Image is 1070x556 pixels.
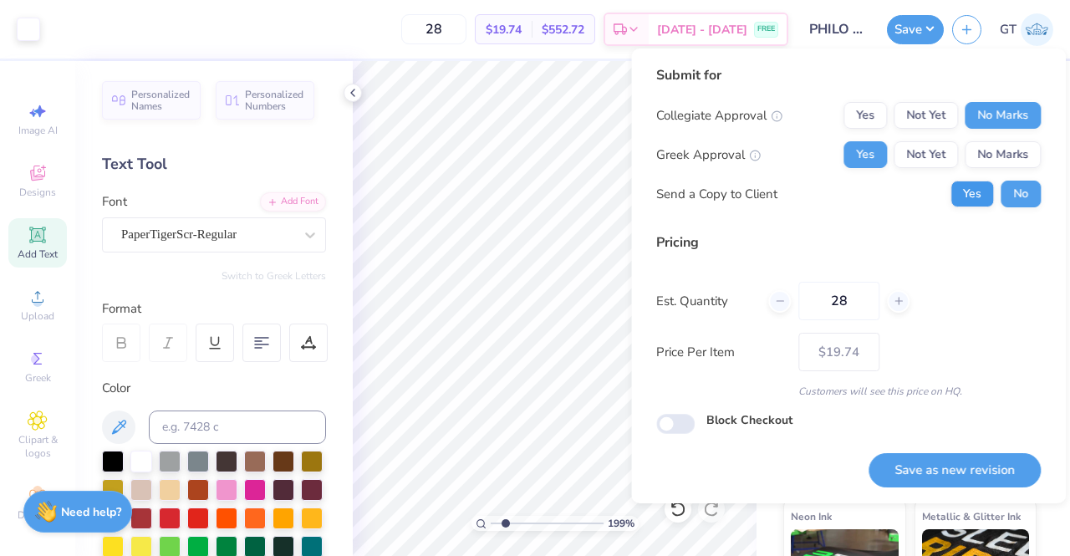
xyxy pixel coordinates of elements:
button: Save [887,15,944,44]
span: FREE [757,23,775,35]
span: Personalized Names [131,89,191,112]
span: [DATE] - [DATE] [657,21,747,38]
button: No [1001,181,1041,207]
span: $19.74 [486,21,522,38]
button: Yes [843,102,887,129]
input: Untitled Design [797,13,879,46]
div: Add Font [260,192,326,212]
span: $552.72 [542,21,584,38]
span: Upload [21,309,54,323]
label: Price Per Item [656,343,786,362]
button: Switch to Greek Letters [222,269,326,283]
button: Yes [950,181,994,207]
div: Customers will see this price on HQ. [656,384,1041,399]
input: e.g. 7428 c [149,411,326,444]
img: Gayathree Thangaraj [1021,13,1053,46]
span: Decorate [18,508,58,522]
label: Font [102,192,127,212]
span: Image AI [18,124,58,137]
span: Designs [19,186,56,199]
div: Pricing [656,232,1041,252]
span: Personalized Numbers [245,89,304,112]
div: Send a Copy to Client [656,185,777,204]
div: Submit for [656,65,1041,85]
span: Metallic & Glitter Ink [922,508,1021,525]
input: – – [798,282,879,320]
span: Greek [25,371,51,385]
div: Text Tool [102,153,326,176]
a: GT [1000,13,1053,46]
label: Est. Quantity [656,292,756,311]
input: – – [401,14,466,44]
div: Greek Approval [656,145,761,165]
span: Add Text [18,247,58,261]
label: Block Checkout [706,411,792,429]
button: Not Yet [894,102,958,129]
div: Color [102,379,326,398]
button: No Marks [965,141,1041,168]
button: Yes [843,141,887,168]
span: 199 % [608,516,634,531]
span: Clipart & logos [8,433,67,460]
button: Not Yet [894,141,958,168]
div: Collegiate Approval [656,106,782,125]
button: Save as new revision [869,453,1041,487]
div: Format [102,299,328,319]
span: GT [1000,20,1016,39]
button: No Marks [965,102,1041,129]
strong: Need help? [61,504,121,520]
span: Neon Ink [791,508,832,525]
